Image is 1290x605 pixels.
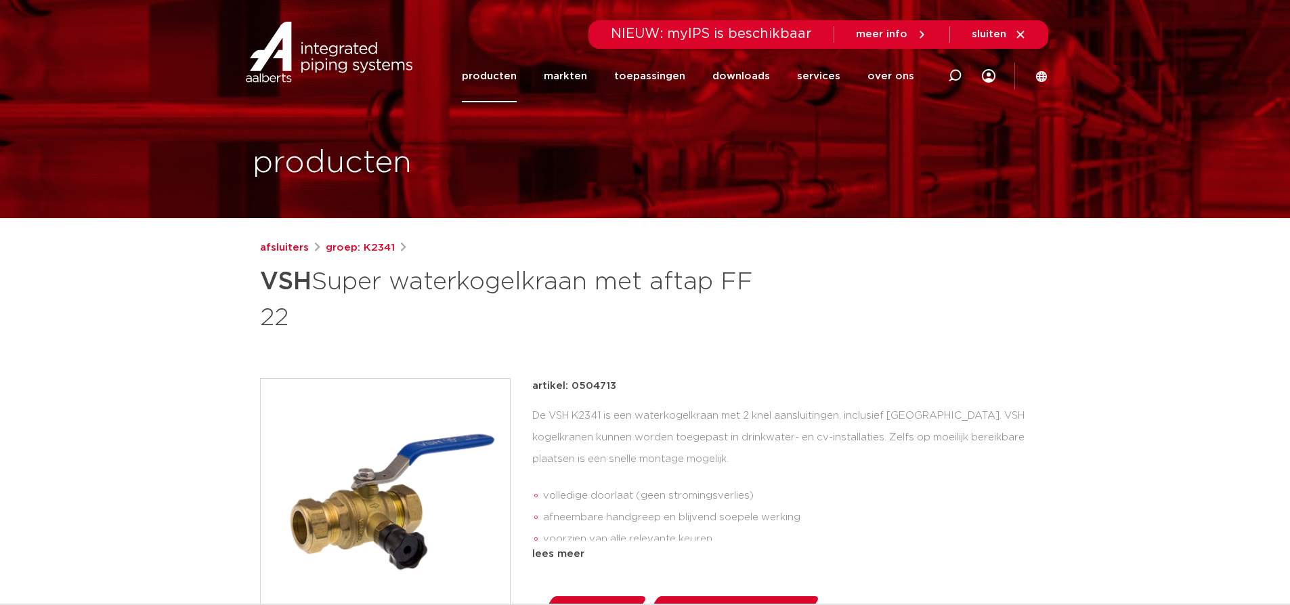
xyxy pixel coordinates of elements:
a: meer info [856,28,928,41]
span: sluiten [972,29,1006,39]
li: afneembare handgreep en blijvend soepele werking [543,507,1031,528]
h1: Super waterkogelkraan met aftap FF 22 [260,262,769,335]
a: services [797,50,840,102]
li: voorzien van alle relevante keuren [543,528,1031,550]
strong: VSH [260,270,311,294]
a: markten [544,50,587,102]
a: toepassingen [614,50,685,102]
h1: producten [253,142,412,185]
span: meer info [856,29,907,39]
nav: Menu [462,50,914,102]
a: downloads [712,50,770,102]
p: artikel: 0504713 [532,378,616,394]
a: over ons [867,50,914,102]
div: De VSH K2341 is een waterkogelkraan met 2 knel aansluitingen, inclusief [GEOGRAPHIC_DATA]. VSH ko... [532,405,1031,541]
a: afsluiters [260,240,309,256]
span: NIEUW: myIPS is beschikbaar [611,27,812,41]
li: volledige doorlaat (geen stromingsverlies) [543,485,1031,507]
div: lees meer [532,546,1031,562]
a: groep: K2341 [326,240,395,256]
a: producten [462,50,517,102]
a: sluiten [972,28,1027,41]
